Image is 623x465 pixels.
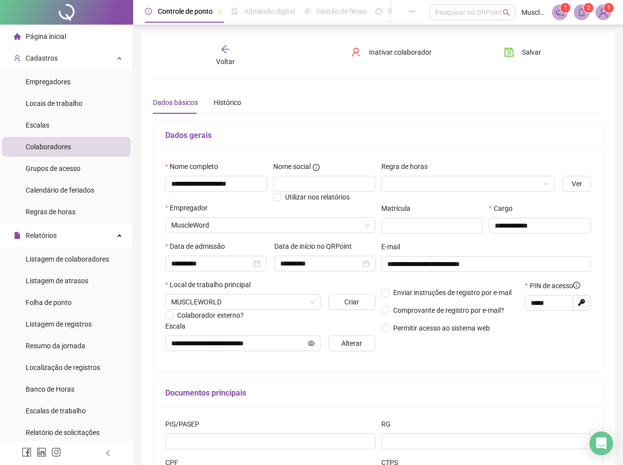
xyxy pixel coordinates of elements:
[26,186,94,194] span: Calendário de feriados
[381,419,397,430] label: RG
[329,294,375,310] button: Criar
[26,299,72,306] span: Folha de ponto
[577,8,586,17] span: bell
[607,4,611,11] span: 1
[51,447,61,457] span: instagram
[26,143,71,151] span: Colaboradores
[304,8,311,15] span: sun
[308,340,315,347] span: eye
[317,7,366,15] span: Gestão de férias
[26,33,66,40] span: Página inicial
[388,7,427,15] span: Painel do DP
[313,164,320,171] span: info-circle
[26,342,85,350] span: Resumo da jornada
[26,429,100,436] span: Relatório de solicitações
[216,58,235,66] span: Voltar
[214,97,241,108] div: Histórico
[165,161,224,172] label: Nome completo
[231,8,238,15] span: file-done
[153,97,198,108] div: Dados básicos
[504,47,514,57] span: save
[145,8,152,15] span: clock-circle
[26,100,82,107] span: Locais de trabalho
[589,432,613,455] div: Open Intercom Messenger
[171,295,315,309] span: R. ALFREDO DA COSTA FIGO, 255 - FAZENDA SANTA CÂNDIDA, CAMPINAS - SP
[26,208,75,216] span: Regras de horas
[344,44,439,60] button: Inativar colaborador
[587,4,590,11] span: 2
[329,335,375,351] button: Alterar
[26,364,100,371] span: Localização de registros
[521,7,546,18] span: MuscleWord
[285,193,350,201] span: Utilizar nos relatórios
[14,33,21,40] span: home
[596,5,611,20] img: 84315
[165,321,192,332] label: Escala
[217,9,222,15] span: pushpin
[177,311,244,319] span: Colaborador externo?
[165,279,257,290] label: Local de trabalho principal
[26,54,58,62] span: Cadastros
[26,232,57,239] span: Relatórios
[37,447,46,457] span: linkedin
[165,202,214,213] label: Empregador
[14,55,21,62] span: user-add
[171,218,369,232] span: MuscleWord
[22,447,32,457] span: facebook
[351,47,361,57] span: user-delete
[26,78,71,86] span: Empregadores
[572,178,582,189] span: Ver
[573,282,580,289] span: info-circle
[497,44,549,60] button: Salvar
[489,203,518,214] label: Cargo
[555,8,564,17] span: notification
[165,387,591,399] h5: Documentos principais
[584,3,593,13] sup: 2
[503,9,510,16] span: search
[522,47,541,58] span: Salvar
[105,450,111,457] span: left
[165,419,206,430] label: PIS/PASEP
[26,165,80,172] span: Grupos de acesso
[165,130,591,141] h5: Dados gerais
[369,47,432,58] span: Inativar colaborador
[408,8,415,15] span: ellipsis
[273,161,311,172] span: Nome social
[220,44,230,54] span: arrow-left
[530,280,580,291] span: PIN de acesso
[381,161,434,172] label: Regra de horas
[393,289,512,297] span: Enviar instruções de registro por e-mail
[381,203,417,214] label: Matrícula
[165,241,231,252] label: Data de admissão
[274,241,358,252] label: Data de início no QRPoint
[26,277,88,285] span: Listagem de atrasos
[26,320,92,328] span: Listagem de registros
[26,121,49,129] span: Escalas
[14,232,21,239] span: file
[562,176,591,192] button: Ver
[158,7,213,15] span: Controle de ponto
[26,407,86,415] span: Escalas de trabalho
[26,255,109,263] span: Listagem de colaboradores
[604,3,614,13] sup: Atualize o seu contato no menu Meus Dados
[26,385,74,393] span: Banco de Horas
[393,324,490,332] span: Permitir acesso ao sistema web
[341,338,362,349] span: Alterar
[381,241,406,252] label: E-mail
[560,3,570,13] sup: 1
[564,4,567,11] span: 1
[344,297,359,307] span: Criar
[375,8,382,15] span: dashboard
[244,7,295,15] span: Admissão digital
[393,306,504,314] span: Comprovante de registro por e-mail?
